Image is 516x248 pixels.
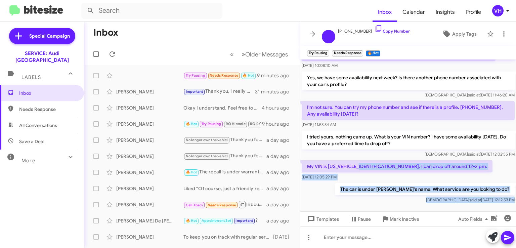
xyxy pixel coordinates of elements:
div: a day ago [266,137,295,143]
div: My VIN is [US_VEHICLE_IDENTIFICATION_NUMBER]. I can drop off around 12-2 pm. [183,72,257,79]
a: Insights [430,2,460,22]
div: The recall is under warranty, but the service does cost. Can you please provide your current mile... [183,168,266,176]
span: Labels [21,74,41,80]
span: Needs Response [19,106,76,113]
span: More [21,158,35,164]
span: Mark Inactive [390,213,419,225]
small: Try Pausing [307,50,329,56]
button: Pause [344,213,376,225]
span: Save a Deal [19,138,44,145]
small: Needs Response [332,50,363,56]
div: a day ago [266,169,295,176]
p: I tried yours, nothing came up. What is your VIN number? I have some availability [DATE]. Do you ... [302,131,515,150]
div: [PERSON_NAME] [116,137,183,143]
div: [PERSON_NAME] [116,105,183,111]
div: First, can you provide your current mileage or an estimate of it so I can look at the options for... [183,120,260,128]
span: No longer own the vehicl [186,138,228,142]
a: Special Campaign [9,28,75,44]
button: Mark Inactive [376,213,425,225]
span: All Conversations [19,122,57,129]
span: said at [469,197,481,202]
span: Inbox [19,90,76,96]
div: Liked “Of course, just a friendly reminder. Let me know if I can help in the future.” [183,185,266,192]
span: Profile [460,2,486,22]
span: Older Messages [245,51,288,58]
div: ? [183,217,266,224]
span: Important [186,89,203,94]
div: [PERSON_NAME] [116,121,183,127]
span: [PHONE_NUMBER] [338,25,410,35]
button: Templates [300,213,344,225]
a: Copy Number [375,29,410,34]
div: [PERSON_NAME] [116,169,183,176]
nav: Page navigation example [226,47,292,61]
span: Needs Response [210,73,238,78]
div: To keep you on track with regular service maintenance on your vehicle, we recommend from 1 year o... [183,234,273,240]
span: said at [468,152,480,157]
span: Apply Tags [452,28,477,40]
button: Auto Fields [453,213,496,225]
button: Apply Tags [434,28,484,40]
div: Thank you for getting back to me. I will update my records. [183,152,266,160]
p: My VIN is [US_VEHICLE_IDENTIFICATION_NUMBER]. I can drop off around 12-2 pm. [302,160,492,172]
span: 🔥 Hot [186,218,197,223]
span: [DATE] 11:53:34 AM [302,122,336,127]
span: Try Pausing [202,122,221,126]
span: [DATE] 12:05:29 PM [302,174,337,179]
span: Try Pausing [186,73,205,78]
span: No longer own the vehicl [186,154,228,158]
small: 🔥 Hot [366,50,380,56]
span: Call Them [186,203,203,207]
h1: Inbox [93,27,118,38]
button: Next [238,47,292,61]
span: 🔥 Hot [243,73,254,78]
div: 31 minutes ago [255,88,295,95]
button: VH [486,5,509,16]
div: a day ago [266,201,295,208]
span: Auto Fields [458,213,490,225]
span: [DEMOGRAPHIC_DATA] [DATE] 11:46:20 AM [425,92,515,97]
span: Appointment Set [202,218,231,223]
div: Thank you, I really appreciate your time and feedback! [183,88,255,95]
div: 4 hours ago [262,105,295,111]
p: I'm not sure. You can try my phone number and see if there is a profile. [PHONE_NUMBER]. Any avai... [302,101,515,120]
span: [DEMOGRAPHIC_DATA] [DATE] 12:02:55 PM [425,152,515,157]
div: a day ago [266,153,295,160]
span: [DEMOGRAPHIC_DATA] [DATE] 12:12:53 PM [426,197,515,202]
div: 9 minutes ago [257,72,295,79]
div: [PERSON_NAME] [116,201,183,208]
button: Previous [226,47,238,61]
div: VH [492,5,504,16]
div: [PERSON_NAME] [116,185,183,192]
div: a day ago [266,185,295,192]
span: RO Responded Historic [250,122,290,126]
div: [DATE] [273,234,295,240]
div: [PERSON_NAME] [116,88,183,95]
span: Needs Response [208,203,236,207]
div: [PERSON_NAME] De [PERSON_NAME] [116,217,183,224]
span: [DATE] 10:08:10 AM [302,63,338,68]
div: [PERSON_NAME] [116,234,183,240]
a: Calendar [397,2,430,22]
input: Search [81,3,222,19]
span: Templates [306,213,339,225]
div: [PERSON_NAME] [116,153,183,160]
div: Thank you for getting back to me. I will update my records. [183,136,266,144]
div: Okay I understand. Feel free to reach out if I can help in the future!👍 [183,105,262,111]
span: 🔥 Hot [186,170,197,174]
span: Special Campaign [29,33,70,39]
div: Inbound Call [183,200,266,209]
a: Inbox [373,2,397,22]
span: » [242,50,245,58]
span: Important [235,218,253,223]
p: The car is under [PERSON_NAME]'s name. What service are you looking to do? [335,183,515,195]
span: 🔥 Hot [186,122,197,126]
span: said at [468,92,480,97]
p: Yes, we have some availability next week? Is there another phone number associated with your car'... [302,72,515,90]
span: Pause [358,213,371,225]
div: a day ago [266,217,295,224]
div: 19 hours ago [260,121,295,127]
